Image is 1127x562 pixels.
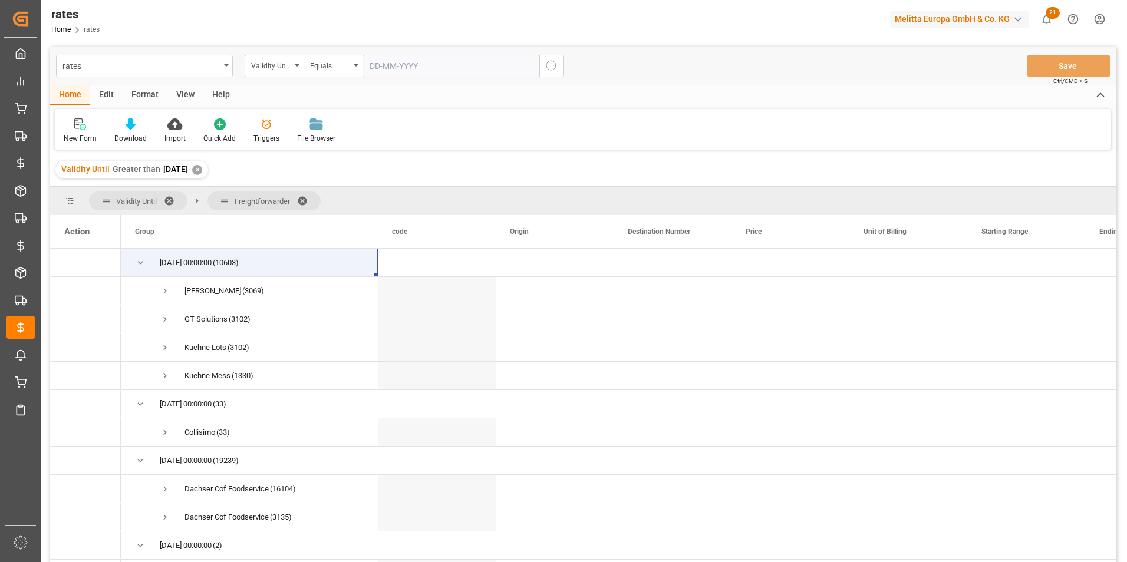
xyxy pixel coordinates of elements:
div: View [167,85,203,105]
span: (2) [213,532,222,559]
div: Help [203,85,239,105]
div: Melitta Europa GmbH & Co. KG [890,11,1029,28]
span: Ctrl/CMD + S [1053,77,1088,85]
div: [DATE] 00:00:00 [160,532,212,559]
div: [PERSON_NAME] [184,277,241,305]
div: GT Solutions [184,306,228,333]
a: Home [51,25,71,34]
div: Triggers [253,133,279,144]
div: Press SPACE to select this row. [50,249,121,277]
span: Price [746,227,762,236]
span: Group [135,227,154,236]
div: ✕ [192,165,202,175]
span: (3135) [270,504,292,531]
span: (33) [216,419,230,446]
span: Validity Until [61,164,110,174]
span: Unit of Billing [864,227,907,236]
span: Freightforwarder [235,197,290,206]
div: Press SPACE to select this row. [50,305,121,333]
span: (19239) [213,447,239,474]
span: (16104) [270,475,296,503]
button: show 21 new notifications [1033,6,1060,32]
div: Action [64,226,90,237]
div: [DATE] 00:00:00 [160,391,212,418]
div: Press SPACE to select this row. [50,503,121,531]
span: Starting Range [981,227,1028,236]
div: Edit [90,85,123,105]
div: [DATE] 00:00:00 [160,249,212,276]
div: Press SPACE to select this row. [50,362,121,390]
span: (3102) [229,306,251,333]
div: [DATE] 00:00:00 [160,447,212,474]
div: Press SPACE to select this row. [50,277,121,305]
div: Quick Add [203,133,236,144]
div: File Browser [297,133,335,144]
div: rates [51,5,100,23]
span: (3069) [242,277,264,305]
div: Dachser Cof Foodservice [184,475,269,503]
span: [DATE] [163,164,188,174]
div: Press SPACE to select this row. [50,531,121,560]
div: New Form [64,133,97,144]
div: Press SPACE to select this row. [50,475,121,503]
div: Validity Until [251,58,291,71]
div: Kuehne Mess [184,362,230,389]
span: 21 [1046,7,1060,19]
input: DD-MM-YYYY [363,55,539,77]
span: Validity Until [116,197,157,206]
span: (3102) [228,334,249,361]
button: Melitta Europa GmbH & Co. KG [890,8,1033,30]
span: (33) [213,391,226,418]
div: Press SPACE to select this row. [50,333,121,362]
div: Import [164,133,186,144]
div: Press SPACE to select this row. [50,390,121,418]
button: Help Center [1060,6,1086,32]
span: code [392,227,407,236]
div: Equals [310,58,350,71]
div: Kuehne Lots [184,334,226,361]
div: rates [62,58,220,72]
span: Destination Number [628,227,690,236]
div: Press SPACE to select this row. [50,447,121,475]
div: Download [114,133,147,144]
div: Collisimo [184,419,215,446]
button: open menu [56,55,233,77]
span: (10603) [213,249,239,276]
div: Dachser Cof Foodservice [184,504,269,531]
div: Home [50,85,90,105]
button: search button [539,55,564,77]
button: open menu [304,55,363,77]
div: Press SPACE to select this row. [50,418,121,447]
button: open menu [245,55,304,77]
span: (1330) [232,362,253,389]
span: Origin [510,227,529,236]
div: Format [123,85,167,105]
button: Save [1027,55,1110,77]
span: Greater than [113,164,160,174]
